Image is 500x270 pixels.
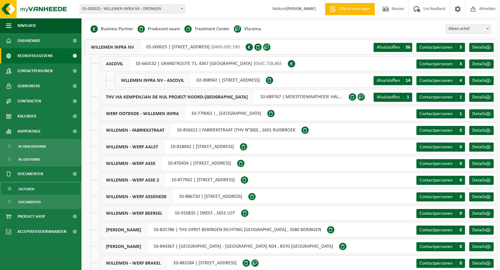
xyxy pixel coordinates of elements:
[469,76,494,85] a: Details
[469,43,494,52] a: Details
[374,76,412,85] a: Afvalstoffen 14
[100,90,254,104] span: THV VIA KEMPEN/JAN DE NUL PROJECT NOORD-[GEOGRAPHIC_DATA]
[456,59,465,69] span: 3
[416,43,465,52] a: Contactpersonen 5
[416,126,465,135] a: Contactpersonen 0
[2,153,80,165] a: In lijstvorm
[18,63,53,79] span: Contactpersonen
[419,128,453,133] span: Contactpersonen
[91,24,133,34] li: Business Partner
[456,43,465,52] span: 5
[18,33,40,48] span: Dashboard
[18,109,36,124] span: Kalender
[419,194,453,199] span: Contactpersonen
[234,24,261,34] li: Vlarema
[416,259,465,268] a: Contactpersonen 0
[18,141,46,152] span: In grafiekvorm
[100,156,162,171] span: WILLEMEN - WERF ASSE
[100,172,241,188] div: 10-877942 | [STREET_ADDRESS]
[374,43,412,52] a: Afvalstoffen 56
[100,140,164,154] span: WILLEMEN - WERF AALST
[419,178,453,183] span: Contactpersonen
[416,176,465,185] a: Contactpersonen 0
[337,6,372,12] span: Offerte aanvragen
[184,24,230,34] li: Treatment Center
[456,242,465,251] span: 0
[100,239,339,254] div: 10-844367 | [GEOGRAPHIC_DATA] - [GEOGRAPHIC_DATA] N34 , 8370 [GEOGRAPHIC_DATA]
[469,176,494,185] a: Details
[456,259,465,268] span: 0
[18,196,41,208] span: Documenten
[469,159,494,168] a: Details
[115,73,266,88] div: 02-008942 | [STREET_ADDRESS]
[469,109,494,118] a: Details
[469,259,494,268] a: Details
[2,140,80,152] a: In grafiekvorm
[100,106,267,121] div: 10-779063 | , [GEOGRAPHIC_DATA]
[419,78,453,83] span: Contactpersonen
[18,79,40,94] span: Gebruikers
[456,126,465,135] span: 0
[469,226,494,235] a: Details
[100,223,148,237] span: [PERSON_NAME]
[18,224,66,239] span: Acceptatievoorwaarden
[100,173,165,187] span: WILLEMEN - WERF ASSE 2
[456,209,465,218] span: 0
[469,59,494,69] a: Details
[416,242,465,251] a: Contactpersonen 0
[416,59,465,69] a: Contactpersonen 3
[18,18,36,33] span: Navigatie
[286,7,316,11] strong: [PERSON_NAME]
[469,143,494,152] a: Details
[472,244,486,249] span: Details
[2,183,80,194] a: Facturen
[416,192,465,201] a: Contactpersonen 0
[456,176,465,185] span: 0
[472,194,486,199] span: Details
[100,222,327,237] div: 10-831786 | THV OPRIT BERINGEN RICHTING [GEOGRAPHIC_DATA] , 3580 BERINGEN
[18,166,43,182] span: Documenten
[2,196,80,207] a: Documenten
[377,45,400,50] span: Afvalstoffen
[472,261,486,266] span: Details
[374,93,412,102] a: Afvalstoffen 1
[100,123,171,137] span: WILLEMEN - FABRIEKSTRAAT
[255,61,282,66] span: 0541.728.865
[115,73,190,88] span: WLLEMEN INFRA NV - ASCOVIL
[138,24,180,34] li: Producent naam
[100,156,237,171] div: 10-870434 | [STREET_ADDRESS]
[456,93,465,102] span: 1
[403,93,412,102] span: 1
[446,24,491,34] span: Alleen actief
[18,154,40,165] span: In lijstvorm
[469,126,494,135] a: Details
[419,62,453,66] span: Contactpersonen
[472,228,486,233] span: Details
[18,48,53,63] span: Bedrijfsgegevens
[472,62,486,66] span: Details
[472,145,486,149] span: Details
[416,209,465,218] a: Contactpersonen 0
[419,95,453,100] span: Contactpersonen
[469,192,494,201] a: Details
[469,242,494,251] a: Details
[472,45,486,50] span: Details
[472,161,486,166] span: Details
[472,211,486,216] span: Details
[18,209,45,224] span: Product Shop
[419,228,453,233] span: Contactpersonen
[100,106,185,121] span: WERF OOTENDE - WILLEMEN INFRA
[456,192,465,201] span: 0
[84,40,246,55] div: 01-000025 | [STREET_ADDRESS] |
[416,76,465,85] a: Contactpersonen 4
[100,123,301,138] div: 10-856612 | FABRIEKSTRAAT (THV N°300) , 1601 RUISBROEK
[472,178,486,183] span: Details
[213,45,240,50] span: 0405.092.190
[100,56,129,71] span: ASCOVIL
[419,244,453,249] span: Contactpersonen
[377,78,400,83] span: Afvalstoffen
[469,93,494,102] a: Details
[325,3,375,15] a: Offerte aanvragen
[469,209,494,218] a: Details
[18,124,41,139] span: Rapportage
